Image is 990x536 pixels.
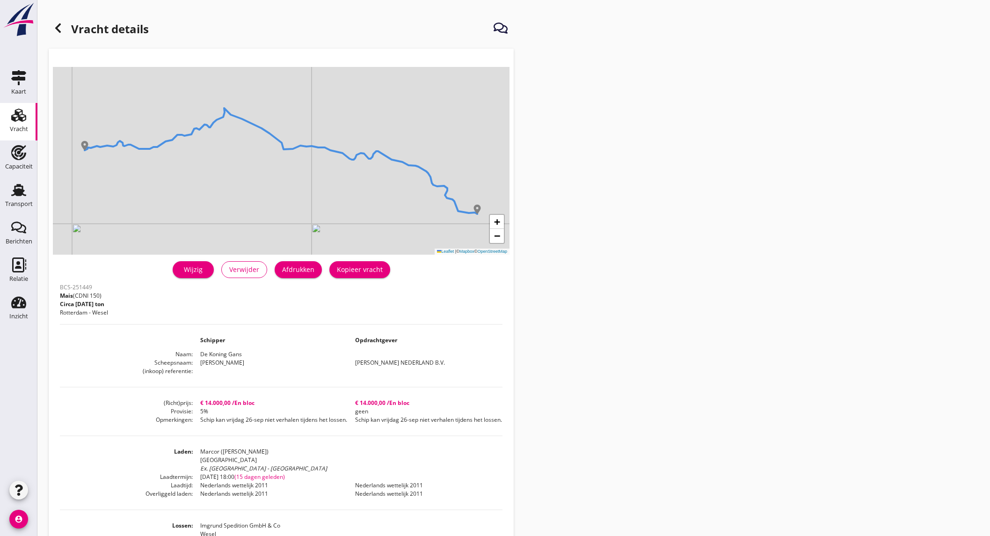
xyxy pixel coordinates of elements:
dd: € 14.000,00 /En bloc [193,399,348,407]
span: − [494,230,500,242]
dd: € 14.000,00 /En bloc [348,399,502,407]
dd: [PERSON_NAME] [193,359,348,367]
div: Relatie [9,276,28,282]
div: Ex. [GEOGRAPHIC_DATA] - [GEOGRAPHIC_DATA] [200,464,502,473]
div: © © [435,249,510,255]
dt: (Richt)prijs [60,399,193,407]
div: Afdrukken [282,264,314,274]
dd: Nederlands wettelijk 2011 [193,481,348,490]
i: account_circle [9,510,28,529]
dd: Opdrachtgever [348,336,502,345]
span: Mais [60,292,73,300]
dd: Marcor ([PERSON_NAME]) [GEOGRAPHIC_DATA] [193,448,502,473]
span: BCS-251449 [60,283,92,291]
dd: Nederlands wettelijk 2011 [348,481,502,490]
dd: Schipper [193,336,348,345]
dd: 5% [193,407,348,416]
dd: [PERSON_NAME] NEDERLAND B.V. [348,359,502,367]
img: logo-small.a267ee39.svg [2,2,36,37]
div: Kaart [11,88,26,95]
div: Capaciteit [5,163,33,169]
dd: [DATE] 18:00 [193,473,502,481]
dt: Laadtermijn [60,473,193,481]
dt: (inkoop) referentie [60,367,193,375]
dd: geen [348,407,502,416]
dt: Provisie [60,407,193,416]
button: Verwijder [221,261,267,278]
a: Wijzig [173,261,214,278]
div: Berichten [6,238,32,244]
p: (CDNI 150) [60,292,108,300]
div: Wijzig [180,264,206,274]
dt: Laadtijd [60,481,193,490]
dt: Laden [60,448,193,473]
div: Transport [5,201,33,207]
dt: Naam [60,350,193,359]
dd: Schip kan vrijdag 26-sep niet verhalen tijdens het lossen. [348,416,502,424]
h1: Vracht details [49,19,149,41]
a: Mapbox [459,249,474,254]
div: Inzicht [9,313,28,319]
dt: Opmerkingen [60,416,193,424]
dd: De Koning Gans [193,350,502,359]
div: Kopieer vracht [337,264,383,274]
div: Verwijder [229,264,259,274]
button: Afdrukken [275,261,322,278]
p: Rotterdam - Wesel [60,308,108,317]
a: Leaflet [437,249,454,254]
a: Zoom in [490,215,504,229]
span: (15 dagen geleden) [234,473,285,481]
img: Marker [80,141,89,150]
dt: Overliggeld laden [60,490,193,498]
button: Kopieer vracht [329,261,390,278]
span: + [494,216,500,228]
img: Marker [473,205,482,214]
p: Circa [DATE] ton [60,300,108,308]
span: | [455,249,456,254]
dd: Nederlands wettelijk 2011 [348,490,502,498]
dd: Schip kan vrijdag 26-sep niet verhalen tijdens het lossen. [193,416,348,424]
a: Zoom out [490,229,504,243]
dt: Scheepsnaam [60,359,193,367]
dd: Nederlands wettelijk 2011 [193,490,348,498]
div: Vracht [10,126,28,132]
a: OpenStreetMap [477,249,507,254]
